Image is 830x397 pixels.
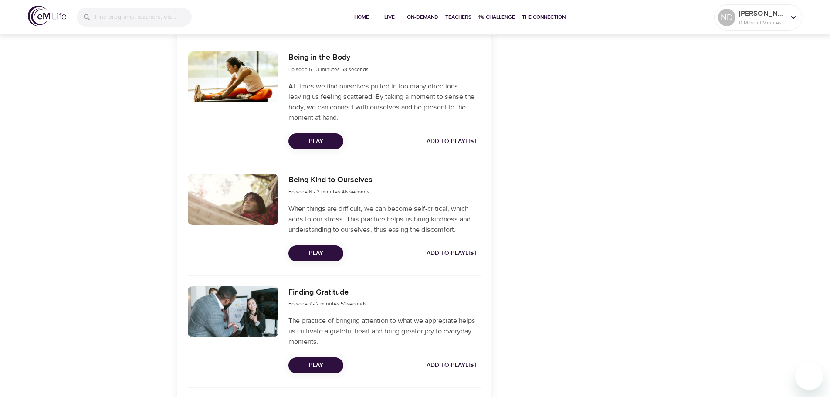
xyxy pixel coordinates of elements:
[423,357,481,373] button: Add to Playlist
[288,357,343,373] button: Play
[295,136,336,147] span: Play
[288,174,373,187] h6: Being Kind to Ourselves
[522,13,566,22] span: The Connection
[295,248,336,259] span: Play
[295,360,336,371] span: Play
[288,133,343,149] button: Play
[718,9,735,26] div: ND
[288,66,369,73] span: Episode 5 - 3 minutes 58 seconds
[423,245,481,261] button: Add to Playlist
[288,81,480,123] p: At times we find ourselves pulled in too many directions leaving us feeling scattered. By taking ...
[427,136,477,147] span: Add to Playlist
[445,13,471,22] span: Teachers
[379,13,400,22] span: Live
[739,19,785,27] p: 0 Mindful Minutes
[288,286,367,299] h6: Finding Gratitude
[288,204,480,235] p: When things are difficult, we can become self-critical, which adds to our stress. This practice h...
[28,6,66,26] img: logo
[288,188,369,195] span: Episode 6 - 3 minutes 46 seconds
[95,8,192,27] input: Find programs, teachers, etc...
[407,13,438,22] span: On-Demand
[427,248,477,259] span: Add to Playlist
[288,316,480,347] p: The practice of bringing attention to what we appreciate helps us cultivate a grateful heart and ...
[351,13,372,22] span: Home
[288,51,369,64] h6: Being in the Body
[478,13,515,22] span: 1% Challenge
[288,245,343,261] button: Play
[739,8,785,19] p: [PERSON_NAME]
[427,360,477,371] span: Add to Playlist
[795,362,823,390] iframe: Button to launch messaging window
[288,300,367,307] span: Episode 7 - 2 minutes 51 seconds
[423,133,481,149] button: Add to Playlist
